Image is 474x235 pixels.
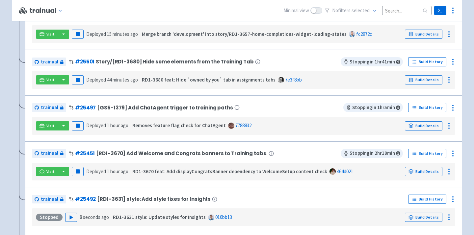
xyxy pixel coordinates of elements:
[142,31,347,37] strong: Merge branch 'development' into story/RD1-3657-home-completions-widget-loading-states
[36,121,58,130] a: Visit
[132,122,226,129] strong: Removes feature flag check for ChatAgent
[32,195,66,204] a: trainual
[36,30,58,39] a: Visit
[434,6,446,15] a: Terminal
[408,195,446,204] a: Build History
[283,7,309,14] span: Minimal view
[285,77,302,83] a: 7e3f8bb
[72,167,84,176] button: Pause
[97,105,233,110] span: [GS5-1379] Add ChatAgent trigger to training paths
[408,149,446,158] a: Build History
[343,103,403,112] span: Stopping in 1 hr 5 min
[235,122,251,129] a: 7788832
[408,57,446,66] a: Build History
[405,213,442,222] a: Build Details
[41,196,58,203] span: trainual
[142,77,276,83] strong: RD1-3680 feat: Hide `owned by you` tab in assignments tabs
[405,75,442,84] a: Build Details
[72,121,84,130] button: Pause
[86,168,128,175] span: Deployed
[337,168,353,175] a: 464d021
[46,77,55,82] span: Visit
[75,104,96,111] a: #25497
[72,75,84,84] button: Pause
[75,196,96,202] a: #25492
[46,123,55,129] span: Visit
[29,7,65,14] button: trainual
[41,58,58,66] span: trainual
[332,7,370,14] span: No filter s
[356,31,372,37] a: fc2972c
[72,30,84,39] button: Pause
[36,214,63,221] div: Stopped
[32,149,66,158] a: trainual
[107,168,128,175] time: 1 hour ago
[32,58,66,66] a: trainual
[65,213,77,222] button: Play
[405,167,442,176] a: Build Details
[75,58,94,65] a: #25501
[405,30,442,39] a: Build Details
[113,214,206,220] strong: RD1-3631 style: Update styles for Insights
[80,214,109,220] time: 8 seconds ago
[86,31,138,37] span: Deployed
[96,59,254,64] span: Story/[RD1-3680] Hide some elements from the Training Tab
[341,149,403,158] span: Stopping in 2 hr 19 min
[32,103,66,112] a: trainual
[46,169,55,174] span: Visit
[107,77,138,83] time: 44 minutes ago
[36,167,58,176] a: Visit
[341,57,403,66] span: Stopping in 1 hr 41 min
[352,7,370,13] span: selected
[107,122,128,129] time: 1 hour ago
[96,151,267,156] span: [RD1-3670] Add Welcome and Congrats banners to Training tabs.
[86,77,138,83] span: Deployed
[36,75,58,84] a: Visit
[215,214,232,220] a: 010bb13
[86,122,128,129] span: Deployed
[107,31,138,37] time: 15 minutes ago
[382,6,432,15] input: Search...
[41,150,58,157] span: trainual
[408,103,446,112] a: Build History
[41,104,58,111] span: trainual
[132,168,327,175] strong: RD1-3670 feat: Add displayCongratsBanner dependency to WelcomeSetup content check
[75,150,95,157] a: #25451
[46,32,55,37] span: Visit
[405,121,442,130] a: Build Details
[97,196,211,202] span: [RD1-3631] style: Add style fixes for Insights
